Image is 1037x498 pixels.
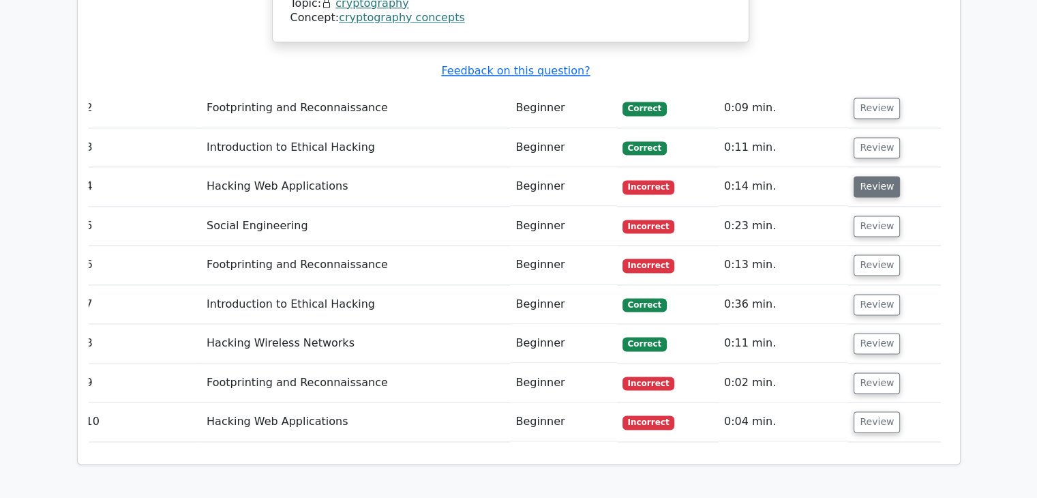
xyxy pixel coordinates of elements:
button: Review [854,333,900,354]
a: cryptography concepts [339,11,465,24]
button: Review [854,411,900,433]
span: Correct [622,141,667,155]
td: 8 [80,324,202,363]
span: Correct [622,102,667,115]
button: Review [854,294,900,315]
button: Review [854,216,900,237]
td: 0:09 min. [719,89,848,128]
td: 9 [80,364,202,402]
td: 4 [80,167,202,206]
td: Introduction to Ethical Hacking [201,285,510,324]
td: 6 [80,246,202,284]
td: Beginner [510,402,616,441]
td: 2 [80,89,202,128]
td: Hacking Wireless Networks [201,324,510,363]
div: Concept: [290,11,731,25]
button: Review [854,98,900,119]
td: 0:14 min. [719,167,848,206]
td: 0:13 min. [719,246,848,284]
td: Beginner [510,128,616,167]
td: Beginner [510,89,616,128]
button: Review [854,254,900,276]
td: Beginner [510,207,616,246]
td: 7 [80,285,202,324]
span: Incorrect [622,220,675,233]
td: Hacking Web Applications [201,167,510,206]
td: 0:23 min. [719,207,848,246]
button: Review [854,176,900,197]
td: 5 [80,207,202,246]
span: Incorrect [622,259,675,272]
button: Review [854,372,900,394]
td: Introduction to Ethical Hacking [201,128,510,167]
a: Feedback on this question? [441,64,590,77]
td: 0:11 min. [719,324,848,363]
span: Incorrect [622,180,675,194]
td: 3 [80,128,202,167]
td: 10 [80,402,202,441]
td: Beginner [510,285,616,324]
td: Beginner [510,364,616,402]
td: Beginner [510,324,616,363]
td: Social Engineering [201,207,510,246]
span: Incorrect [622,415,675,429]
td: Hacking Web Applications [201,402,510,441]
span: Incorrect [622,377,675,390]
td: Footprinting and Reconnaissance [201,246,510,284]
span: Correct [622,337,667,351]
td: 0:02 min. [719,364,848,402]
td: 0:04 min. [719,402,848,441]
td: Footprinting and Reconnaissance [201,89,510,128]
td: 0:11 min. [719,128,848,167]
span: Correct [622,298,667,312]
td: Footprinting and Reconnaissance [201,364,510,402]
td: Beginner [510,246,616,284]
td: Beginner [510,167,616,206]
button: Review [854,137,900,158]
td: 0:36 min. [719,285,848,324]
